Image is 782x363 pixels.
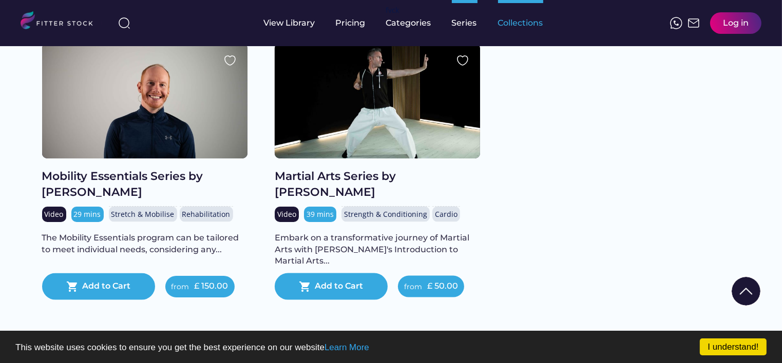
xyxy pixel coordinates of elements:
div: Add to Cart [315,280,363,293]
a: Learn More [325,342,369,352]
div: £ 150.00 [195,280,228,292]
img: Group%201000002322%20%281%29.svg [732,277,760,306]
div: Stretch & Mobilise [111,209,175,219]
div: Video [277,209,296,219]
img: LOGO.svg [21,11,102,32]
div: Cardio [435,209,457,219]
div: Martial Arts Series by [PERSON_NAME] [275,169,480,200]
div: from [404,282,422,292]
div: Mobility Essentials Series by [PERSON_NAME] [42,169,247,200]
img: Frame%2051.svg [688,17,700,29]
div: Rehabilitation [182,209,231,219]
button: shopping_cart [299,280,311,293]
div: Strength & Conditioning [344,209,427,219]
div: Video [45,209,64,219]
img: heart.svg [224,54,236,67]
div: 29 mins [74,209,101,219]
a: I understand! [700,338,767,355]
div: Add to Cart [82,280,130,293]
img: heart.svg [456,54,469,67]
div: from [171,282,189,292]
div: 39 mins [307,209,334,219]
div: View Library [264,17,315,29]
div: Log in [723,17,749,29]
div: The Mobility Essentials program can be tailored to meet individual needs, considering any... [42,232,247,255]
div: fvck [386,5,399,15]
div: Series [452,17,478,29]
div: Pricing [336,17,366,29]
p: This website uses cookies to ensure you get the best experience on our website [15,343,767,352]
button: shopping_cart [66,280,79,293]
img: meteor-icons_whatsapp%20%281%29.svg [670,17,682,29]
div: Collections [498,17,543,29]
div: £ 50.00 [427,280,458,292]
img: search-normal%203.svg [118,17,130,29]
div: Categories [386,17,431,29]
div: Embark on a transformative journey of Martial Arts with [PERSON_NAME]'s Introduction to Martial A... [275,232,480,267]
